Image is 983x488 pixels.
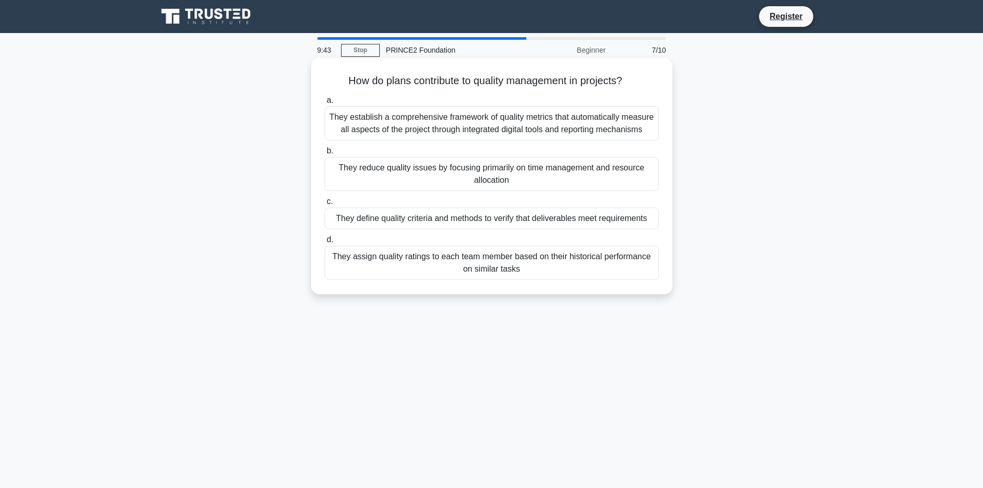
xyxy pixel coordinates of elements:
div: Beginner [522,40,612,60]
a: Register [763,10,809,23]
div: PRINCE2 Foundation [380,40,522,60]
h5: How do plans contribute to quality management in projects? [324,74,660,88]
div: 7/10 [612,40,672,60]
div: They establish a comprehensive framework of quality metrics that automatically measure all aspect... [325,106,659,140]
span: b. [327,146,333,155]
a: Stop [341,44,380,57]
div: 9:43 [311,40,341,60]
div: They assign quality ratings to each team member based on their historical performance on similar ... [325,246,659,280]
div: They define quality criteria and methods to verify that deliverables meet requirements [325,208,659,229]
span: d. [327,235,333,244]
span: c. [327,197,333,206]
div: They reduce quality issues by focusing primarily on time management and resource allocation [325,157,659,191]
span: a. [327,96,333,104]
